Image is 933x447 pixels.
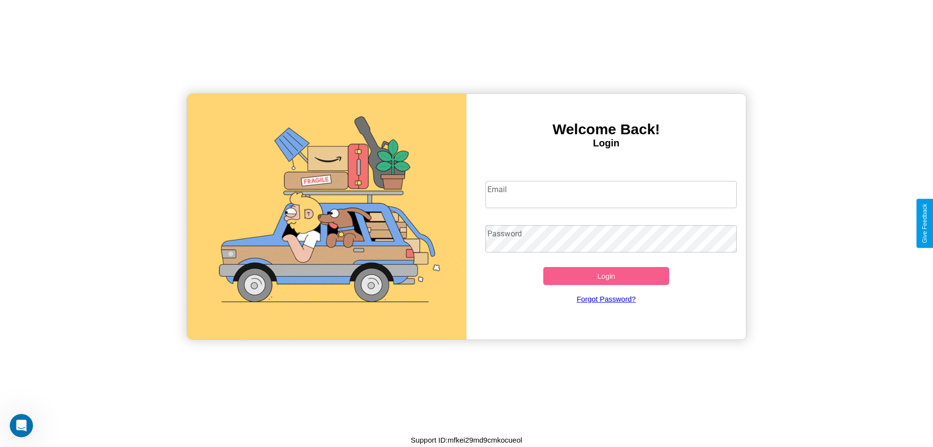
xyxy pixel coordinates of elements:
iframe: Intercom live chat [10,414,33,437]
a: Forgot Password? [481,285,732,313]
h3: Welcome Back! [466,121,746,138]
p: Support ID: mfkei29md9cmkocueol [411,433,522,447]
img: gif [187,94,466,340]
h4: Login [466,138,746,149]
div: Give Feedback [921,204,928,243]
button: Login [543,267,669,285]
